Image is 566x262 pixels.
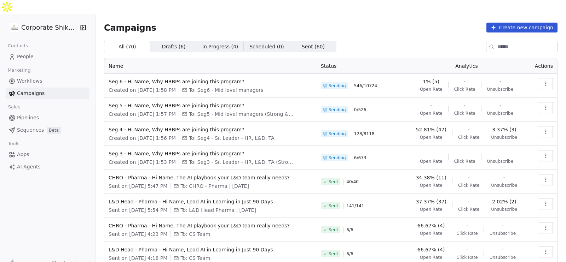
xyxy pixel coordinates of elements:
[499,102,501,109] span: -
[420,159,443,164] span: Open Rate
[486,23,558,32] button: Create new campaign
[354,131,375,137] span: 128 / 8118
[6,112,89,124] a: Pipelines
[109,183,167,190] span: Sent on [DATE] 5:47 PM
[492,198,516,205] span: 2.02% (2)
[420,207,443,212] span: Open Rate
[491,207,517,212] span: Unsubscribe
[329,251,338,257] span: Sent
[487,159,513,164] span: Unsubscribe
[329,131,346,137] span: Sending
[109,174,312,181] span: CHRO - Pharma - Hi Name, The AI playbook your L&D team really needs?
[329,107,346,113] span: Sending
[6,124,89,136] a: SequencesBeta
[162,43,186,50] span: Drafts ( 6 )
[491,183,517,188] span: Unsubscribe
[189,159,295,166] span: To: Seg3 - Sr. Leader - HR, L&D, TA (Strong & Medium)
[416,174,446,181] span: 34.38% (11)
[329,83,346,89] span: Sending
[109,231,167,238] span: Sent on [DATE] 4:23 PM
[420,87,443,92] span: Open Rate
[17,151,29,158] span: Apps
[468,198,470,205] span: -
[491,135,517,140] span: Unsubscribe
[180,255,210,262] span: To: CS Team
[464,102,466,109] span: -
[329,203,338,209] span: Sent
[109,159,176,166] span: Created on [DATE] 1:53 PM
[466,222,468,229] span: -
[202,43,238,50] span: In Progress ( 4 )
[420,231,443,236] span: Open Rate
[109,255,167,262] span: Sent on [DATE] 4:18 PM
[458,207,479,212] span: Click Rate
[109,207,167,214] span: Sent on [DATE] 5:54 PM
[542,238,559,255] iframe: Intercom live chat
[109,222,312,229] span: CHRO - Pharma - Hi Name, The AI playbook your L&D team really needs?
[17,77,42,85] span: Workflows
[354,155,366,161] span: 6 / 673
[317,58,405,74] th: Status
[6,88,89,99] a: Campaigns
[109,126,312,133] span: Seg 4 - Hi Name, Why HRBPs are joining this program?
[6,149,89,160] a: Apps
[109,135,176,142] span: Created on [DATE] 1:56 PM
[503,174,505,181] span: -
[189,87,263,94] span: To: Seg6 - Mid level managers
[464,78,466,85] span: -
[329,227,338,233] span: Sent
[417,246,445,253] span: 66.67% (4)
[17,114,39,121] span: Pipelines
[109,150,312,157] span: Seg 3 - Hi Name, Why HRBPs are joining this program?
[180,183,249,190] span: To: CHRO - Pharma | Aug 13, 2025
[47,127,61,134] span: Beta
[6,161,89,173] a: AI Agents
[8,22,75,34] button: Corporate Shiksha
[180,231,210,238] span: To: CS Team
[17,126,44,134] span: Sequences
[109,78,312,85] span: Seg 6 - Hi Name, Why HRBPs are joining this program?
[454,159,475,164] span: Click Rate
[454,87,475,92] span: Click Rate
[354,83,377,89] span: 546 / 10724
[180,207,256,214] span: To: L&D Head Pharma | Aug 13, 2025
[487,111,513,116] span: Unsubscribe
[502,222,503,229] span: -
[109,246,312,253] span: L&D Head - Pharma - Hi Name, Lead AI in Learning in Just 90 Days
[457,231,478,236] span: Click Rate
[420,135,443,140] span: Open Rate
[420,255,443,260] span: Open Rate
[405,58,528,74] th: Analytics
[502,246,503,253] span: -
[5,65,34,76] span: Marketing
[17,163,41,171] span: AI Agents
[528,58,557,74] th: Actions
[189,135,275,142] span: To: Seg4 - Sr. Leader - HR, L&D, TA
[109,87,176,94] span: Created on [DATE] 1:58 PM
[5,138,22,149] span: Tools
[416,126,446,133] span: 52.81% (47)
[302,43,325,50] span: Sent ( 60 )
[430,102,432,109] span: -
[189,111,295,118] span: To: Seg5 - Mid level managers (Strong & Medium)
[6,51,89,62] a: People
[329,155,346,161] span: Sending
[466,246,468,253] span: -
[457,255,478,260] span: Click Rate
[249,43,284,50] span: Scheduled ( 0 )
[487,87,513,92] span: Unsubscribe
[6,75,89,87] a: Workflows
[468,174,470,181] span: -
[346,179,359,185] span: 40 / 40
[329,179,338,185] span: Sent
[468,126,470,133] span: -
[109,102,312,109] span: Seg 5 - Hi Name, Why HRBPs are joining this program?
[346,251,353,257] span: 6 / 6
[5,102,23,112] span: Sales
[10,23,18,32] img: CorporateShiksha.png
[454,111,475,116] span: Click Rate
[499,78,501,85] span: -
[420,111,443,116] span: Open Rate
[104,58,317,74] th: Name
[458,135,479,140] span: Click Rate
